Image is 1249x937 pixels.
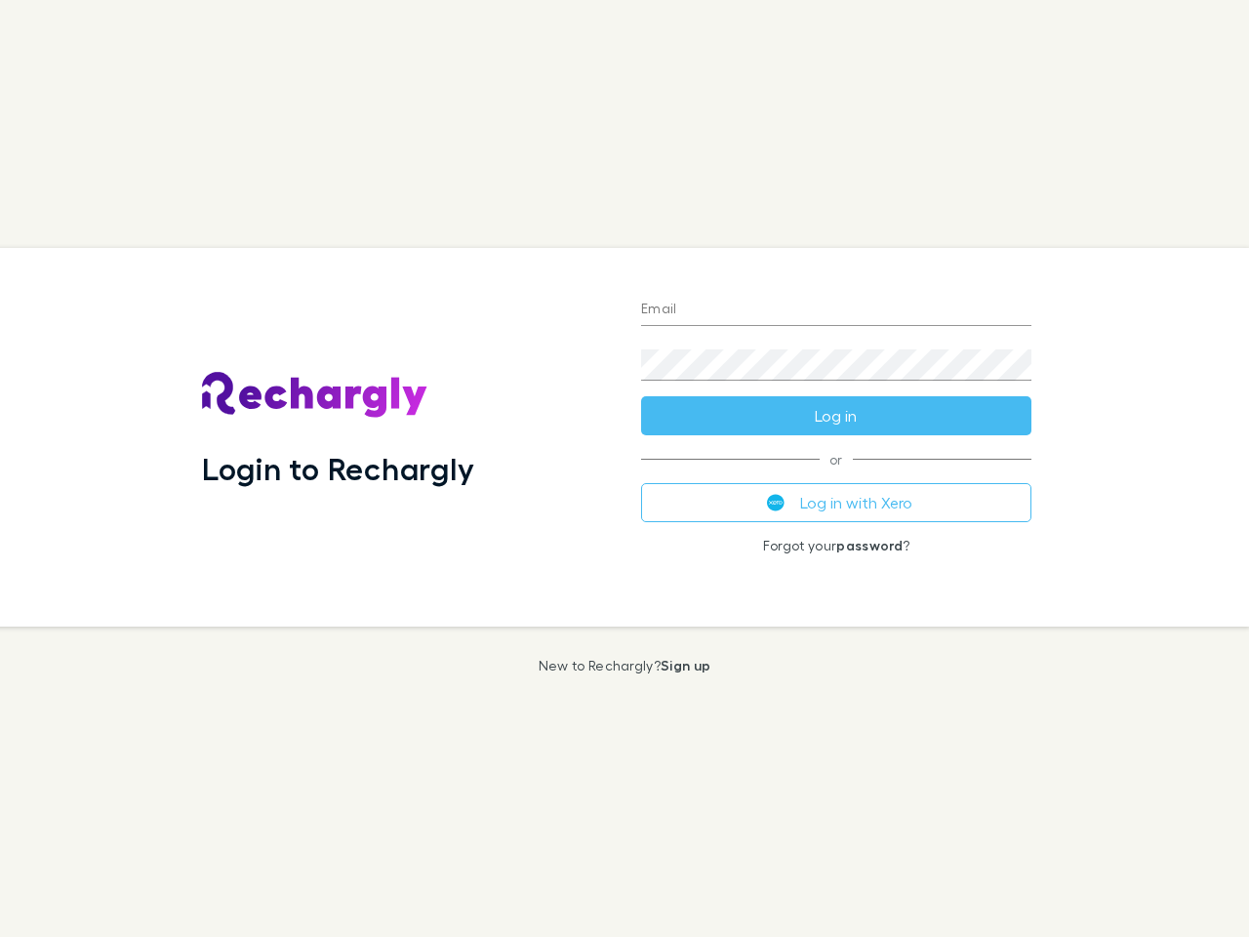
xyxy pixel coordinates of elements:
h1: Login to Rechargly [202,450,474,487]
a: password [836,537,903,553]
img: Xero's logo [767,494,785,511]
p: New to Rechargly? [539,658,711,673]
p: Forgot your ? [641,538,1031,553]
a: Sign up [661,657,710,673]
span: or [641,459,1031,460]
img: Rechargly's Logo [202,372,428,419]
button: Log in [641,396,1031,435]
button: Log in with Xero [641,483,1031,522]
